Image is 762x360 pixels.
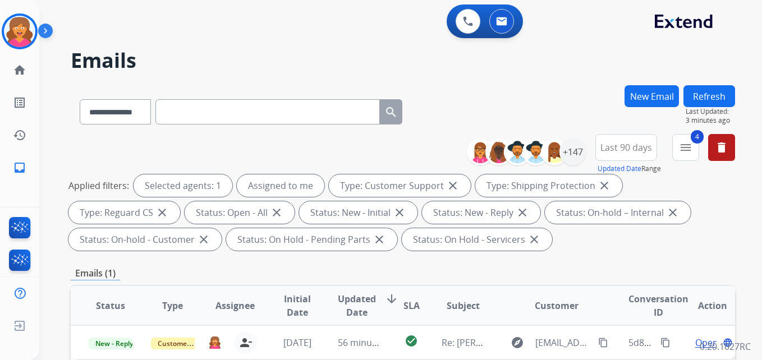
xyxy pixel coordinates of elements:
mat-icon: content_copy [598,338,608,348]
span: Subject [447,299,480,312]
button: Updated Date [598,164,641,173]
span: Open [695,336,718,349]
p: Emails (1) [71,266,120,280]
mat-icon: menu [679,141,692,154]
mat-icon: list_alt [13,96,26,109]
span: 4 [691,130,704,144]
span: Last Updated: [686,107,735,116]
p: 0.20.1027RC [700,340,751,353]
mat-icon: check_circle [405,334,418,348]
span: Updated Date [338,292,376,319]
mat-icon: close [516,206,529,219]
div: Assigned to me [237,174,324,197]
span: 3 minutes ago [686,116,735,125]
span: 56 minutes ago [338,336,403,349]
div: +147 [559,139,586,165]
mat-icon: home [13,63,26,77]
mat-icon: explore [511,336,524,349]
mat-icon: content_copy [660,338,671,348]
span: SLA [403,299,420,312]
mat-icon: close [270,206,283,219]
div: Status: On-hold – Internal [545,201,691,224]
div: Status: On Hold - Pending Parts [226,228,397,251]
div: Type: Shipping Protection [475,174,622,197]
span: New - Reply [89,338,140,349]
button: New Email [625,85,679,107]
div: Status: New - Reply [422,201,540,224]
mat-icon: close [446,179,460,192]
button: Refresh [683,85,735,107]
div: Status: On Hold - Servicers [402,228,552,251]
span: Assignee [215,299,255,312]
mat-icon: close [598,179,611,192]
th: Action [673,286,735,325]
mat-icon: close [373,233,386,246]
mat-icon: close [197,233,210,246]
p: Applied filters: [68,179,129,192]
span: Customer Support [151,338,224,349]
div: Selected agents: 1 [134,174,232,197]
img: avatar [4,16,35,47]
mat-icon: delete [715,141,728,154]
h2: Emails [71,49,735,72]
mat-icon: search [384,105,398,119]
span: Last 90 days [600,145,652,150]
span: Conversation ID [628,292,688,319]
mat-icon: history [13,128,26,142]
div: Status: Open - All [185,201,295,224]
mat-icon: inbox [13,161,26,174]
mat-icon: close [393,206,406,219]
mat-icon: language [723,338,733,348]
mat-icon: person_remove [239,336,253,349]
mat-icon: close [666,206,680,219]
span: [EMAIL_ADDRESS][DOMAIN_NAME] [535,336,592,349]
span: [DATE] [283,336,311,349]
button: 4 [672,134,699,161]
div: Status: On-hold - Customer [68,228,222,251]
div: Type: Customer Support [329,174,471,197]
div: Status: New - Initial [299,201,417,224]
span: Type [162,299,183,312]
span: Initial Date [276,292,319,319]
img: agent-avatar [209,336,221,349]
span: Customer [535,299,579,312]
div: Type: Reguard CS [68,201,180,224]
mat-icon: close [155,206,169,219]
span: Range [598,164,661,173]
mat-icon: arrow_downward [385,292,398,306]
span: Status [96,299,125,312]
mat-icon: close [527,233,541,246]
button: Last 90 days [595,134,657,161]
